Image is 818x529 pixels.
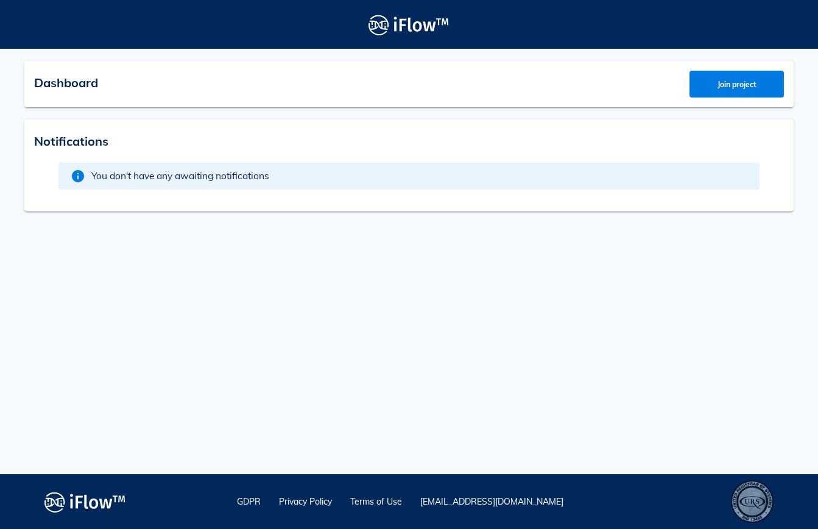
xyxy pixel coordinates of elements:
a: Privacy Policy [279,496,332,507]
a: Terms of Use [350,496,402,507]
span: Dashboard [34,75,98,90]
button: Join project [689,71,784,98]
img: logo [44,488,125,516]
span: Join project [702,80,772,89]
span: You don't have any awaiting notifications [91,169,269,183]
span: Notifications [34,133,108,149]
div: ISO 13485 – Quality Management System [731,480,774,523]
a: GDPR [237,496,261,507]
a: [EMAIL_ADDRESS][DOMAIN_NAME] [420,496,563,507]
